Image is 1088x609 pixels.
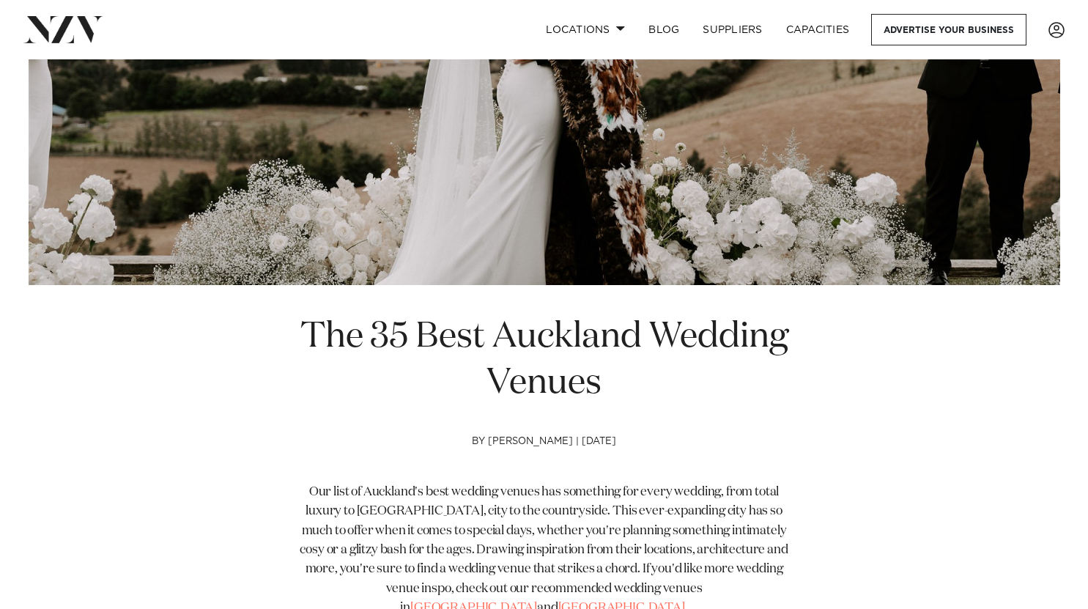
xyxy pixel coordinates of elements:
[691,14,774,45] a: SUPPLIERS
[294,314,795,407] h1: The 35 Best Auckland Wedding Venues
[294,436,795,483] h4: by [PERSON_NAME] | [DATE]
[534,14,637,45] a: Locations
[23,16,103,43] img: nzv-logo.png
[637,14,691,45] a: BLOG
[774,14,862,45] a: Capacities
[871,14,1026,45] a: Advertise your business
